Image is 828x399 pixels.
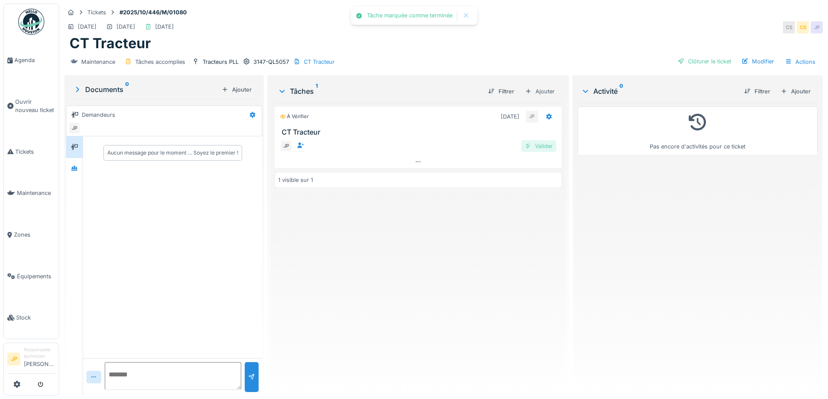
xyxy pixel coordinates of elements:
[741,86,774,97] div: Filtrer
[125,84,129,95] sup: 0
[4,131,59,173] a: Tickets
[107,149,238,157] div: Aucun message pour le moment … Soyez le premier !
[501,112,519,121] div: [DATE]
[116,8,190,16] strong: #2025/10/446/M/01080
[7,353,20,366] li: JP
[116,23,135,31] div: [DATE]
[278,176,313,184] div: 1 visible sur 1
[4,214,59,256] a: Zones
[24,346,55,372] li: [PERSON_NAME]
[280,140,292,152] div: JP
[16,313,55,322] span: Stock
[282,128,558,136] h3: CT Tracteur
[82,111,115,119] div: Demandeurs
[18,9,44,35] img: Badge_color-CXgf-gQk.svg
[135,58,185,66] div: Tâches accomplies
[316,86,318,96] sup: 1
[811,21,823,33] div: JP
[783,21,795,33] div: CS
[253,58,289,66] div: 3147-QL5057
[797,21,809,33] div: CS
[777,86,814,97] div: Ajouter
[7,346,55,374] a: JP Responsable technicien[PERSON_NAME]
[24,346,55,360] div: Responsable technicien
[73,84,218,95] div: Documents
[203,58,239,66] div: Tracteurs PLL
[581,86,737,96] div: Activité
[738,56,778,67] div: Modifier
[485,86,518,97] div: Filtrer
[17,189,55,197] span: Maintenance
[526,111,538,123] div: JP
[278,86,481,96] div: Tâches
[14,231,55,239] span: Zones
[521,85,559,98] div: Ajouter
[17,272,55,280] span: Équipements
[68,122,80,134] div: JP
[78,23,96,31] div: [DATE]
[583,110,812,151] div: Pas encore d'activités pour ce ticket
[280,113,309,120] div: À vérifier
[4,172,59,214] a: Maintenance
[367,12,452,20] div: Tâche marquée comme terminée
[781,56,819,68] div: Actions
[619,86,623,96] sup: 0
[70,35,151,52] h1: CT Tracteur
[4,40,59,81] a: Agenda
[4,81,59,131] a: Ouvrir nouveau ticket
[674,56,735,67] div: Clôturer le ticket
[304,58,335,66] div: CT Tracteur
[4,256,59,297] a: Équipements
[81,58,115,66] div: Maintenance
[15,148,55,156] span: Tickets
[15,98,55,114] span: Ouvrir nouveau ticket
[87,8,106,16] div: Tickets
[521,140,556,152] div: Valider
[155,23,174,31] div: [DATE]
[218,84,255,96] div: Ajouter
[14,56,55,64] span: Agenda
[4,297,59,339] a: Stock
